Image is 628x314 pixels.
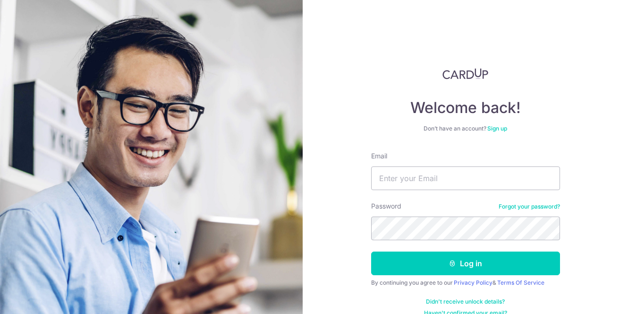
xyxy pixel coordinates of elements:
label: Email [371,151,387,161]
button: Log in [371,252,560,275]
input: Enter your Email [371,166,560,190]
a: Privacy Policy [454,279,492,286]
a: Didn't receive unlock details? [426,298,505,305]
img: CardUp Logo [442,68,489,79]
h4: Welcome back! [371,98,560,117]
a: Sign up [487,125,507,132]
label: Password [371,201,401,211]
div: Don’t have an account? [371,125,560,132]
a: Terms Of Service [497,279,544,286]
a: Forgot your password? [499,203,560,210]
div: By continuing you agree to our & [371,279,560,287]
